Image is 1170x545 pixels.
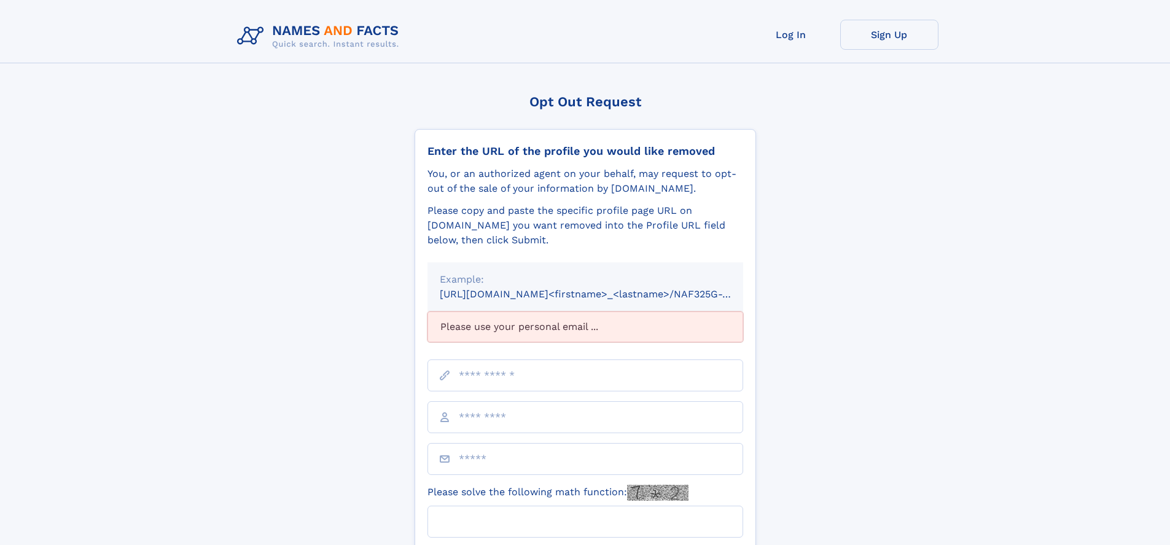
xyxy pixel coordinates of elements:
div: You, or an authorized agent on your behalf, may request to opt-out of the sale of your informatio... [427,167,743,196]
img: Logo Names and Facts [232,20,409,53]
div: Enter the URL of the profile you would like removed [427,144,743,158]
div: Example: [440,272,731,287]
a: Log In [742,20,840,50]
a: Sign Up [840,20,938,50]
small: [URL][DOMAIN_NAME]<firstname>_<lastname>/NAF325G-xxxxxxxx [440,288,766,300]
div: Please copy and paste the specific profile page URL on [DOMAIN_NAME] you want removed into the Pr... [427,203,743,248]
div: Opt Out Request [415,94,756,109]
label: Please solve the following math function: [427,485,688,501]
div: Please use your personal email ... [427,312,743,342]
